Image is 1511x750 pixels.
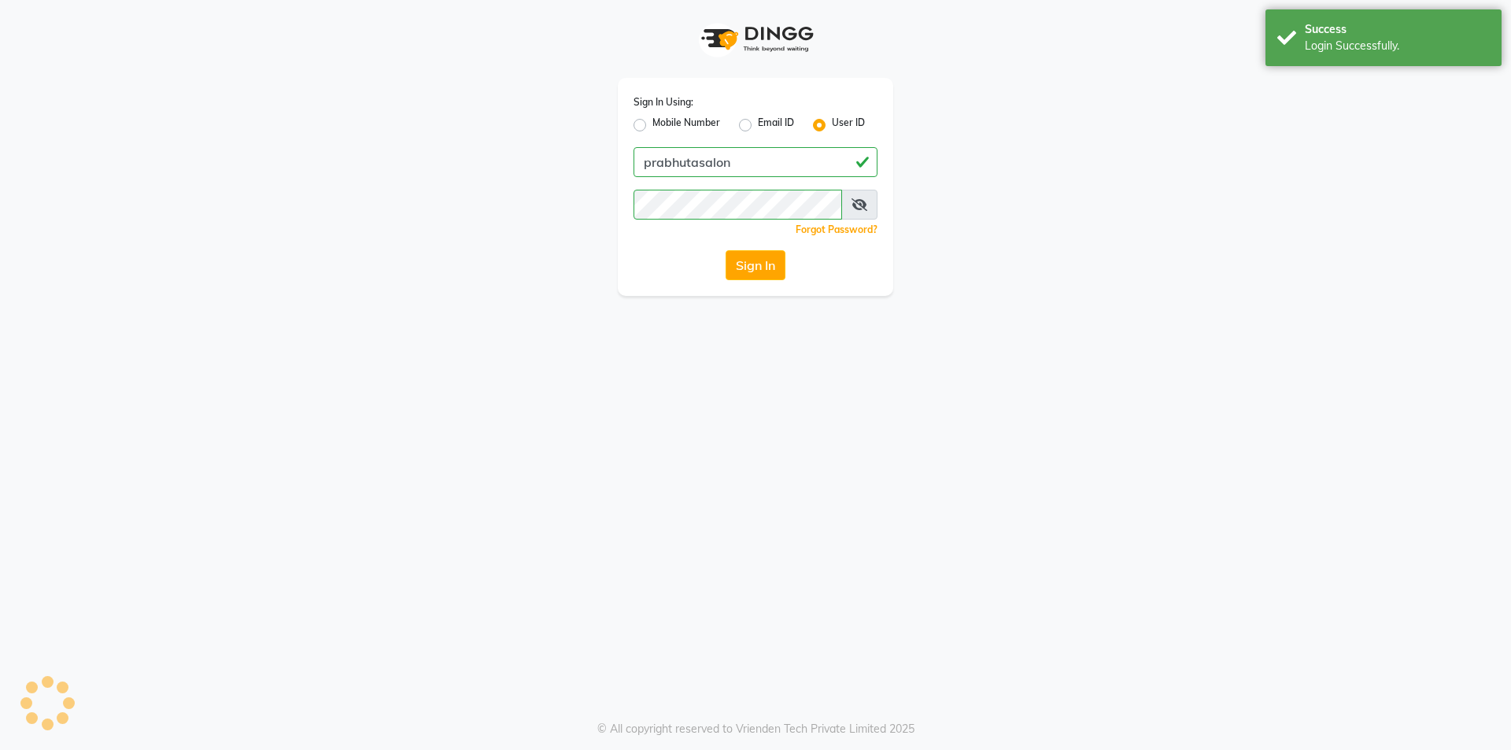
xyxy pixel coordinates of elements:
label: Sign In Using: [634,95,693,109]
label: Mobile Number [652,116,720,135]
label: Email ID [758,116,794,135]
div: Login Successfully. [1305,38,1490,54]
input: Username [634,190,842,220]
a: Forgot Password? [796,224,877,235]
label: User ID [832,116,865,135]
button: Sign In [726,250,785,280]
img: logo1.svg [693,16,818,62]
input: Username [634,147,877,177]
div: Success [1305,21,1490,38]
